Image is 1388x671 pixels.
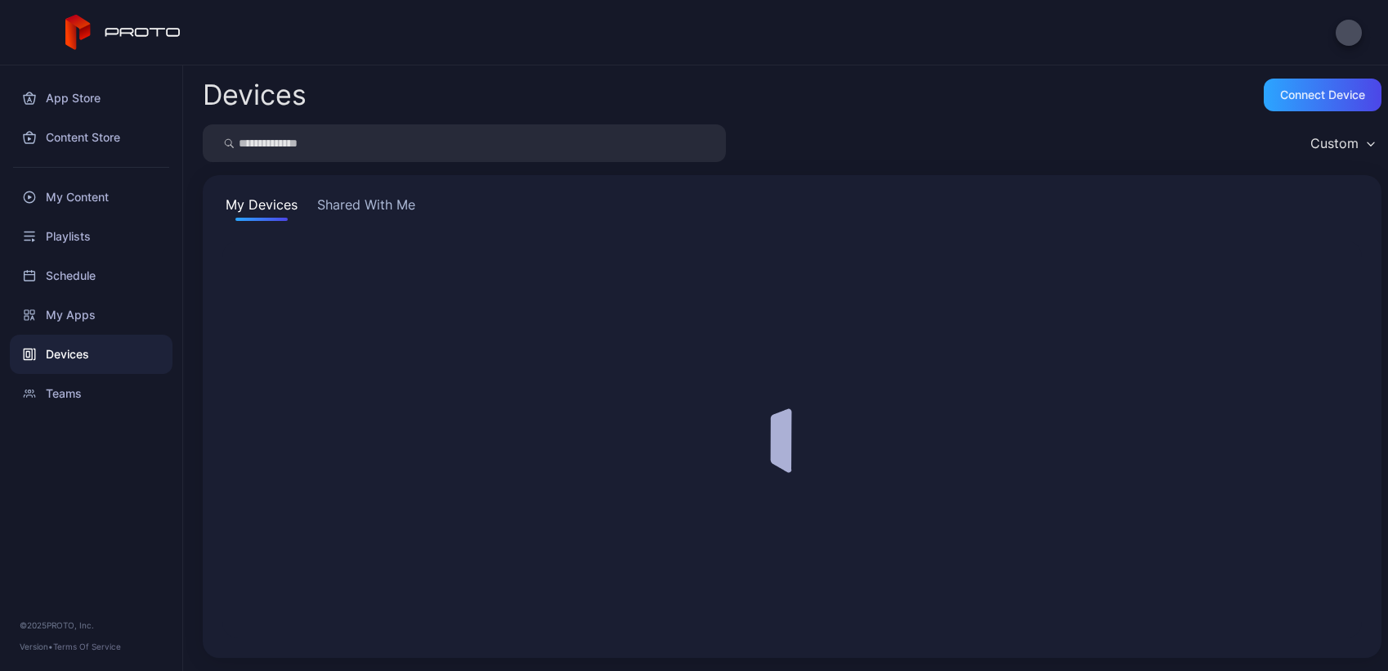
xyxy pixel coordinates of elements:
a: App Store [10,79,172,118]
div: Custom [1310,135,1359,151]
div: © 2025 PROTO, Inc. [20,619,163,632]
div: Connect device [1280,88,1365,101]
a: Schedule [10,256,172,295]
a: Terms Of Service [53,642,121,651]
a: Playlists [10,217,172,256]
button: Connect device [1264,79,1381,111]
a: Teams [10,374,172,413]
h2: Devices [203,80,307,110]
a: My Apps [10,295,172,335]
button: My Devices [222,195,301,221]
button: Custom [1302,124,1381,162]
a: Content Store [10,118,172,157]
button: Shared With Me [314,195,419,221]
a: My Content [10,178,172,217]
span: Version • [20,642,53,651]
a: Devices [10,335,172,374]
